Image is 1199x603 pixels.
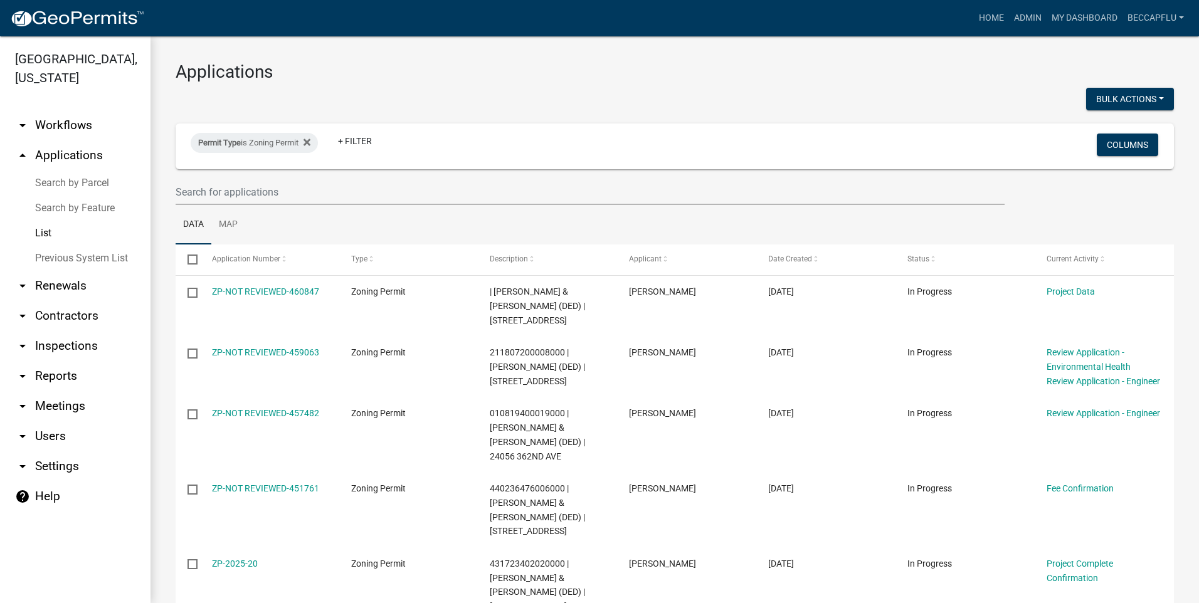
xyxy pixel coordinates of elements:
[490,408,585,461] span: 010819400019000 | Steines, Brian M & Ashley A (DED) | 24056 362ND AVE
[907,483,952,493] span: In Progress
[629,558,696,569] span: Jared Costello
[212,408,319,418] a: ZP-NOT REVIEWED-457482
[490,347,585,386] span: 211807200008000 | Burroughs, Janet L (DED) | 21812 ROCKDALE RD
[15,148,30,163] i: arrow_drop_up
[15,429,30,444] i: arrow_drop_down
[176,179,1005,205] input: Search for applications
[1047,408,1160,418] a: Review Application - Engineer
[15,118,30,133] i: arrow_drop_down
[351,254,367,263] span: Type
[191,133,318,153] div: is Zoning Permit
[1009,6,1047,30] a: Admin
[212,347,319,357] a: ZP-NOT REVIEWED-459063
[212,254,280,263] span: Application Number
[768,558,794,569] span: 07/17/2025
[15,369,30,384] i: arrow_drop_down
[198,138,241,147] span: Permit Type
[15,338,30,354] i: arrow_drop_down
[907,558,952,569] span: In Progress
[1047,286,1095,296] a: Project Data
[176,244,199,275] datatable-header-cell: Select
[1047,6,1122,30] a: My Dashboard
[212,286,319,296] a: ZP-NOT REVIEWED-460847
[629,347,696,357] span: John Sieverding
[1047,347,1131,372] a: Review Application - Environmental Health
[768,254,812,263] span: Date Created
[211,205,245,245] a: Map
[895,244,1035,275] datatable-header-cell: Status
[15,399,30,414] i: arrow_drop_down
[1122,6,1189,30] a: BeccaPflu
[490,254,528,263] span: Description
[907,408,952,418] span: In Progress
[768,286,794,296] span: 08/07/2025
[907,347,952,357] span: In Progress
[351,347,406,357] span: Zoning Permit
[490,483,585,536] span: 440236476006000 | Hansen, Scott E & Vicki M (DED) | 39673 304TH ST
[1035,244,1174,275] datatable-header-cell: Current Activity
[176,61,1174,83] h3: Applications
[907,254,929,263] span: Status
[629,254,662,263] span: Applicant
[974,6,1009,30] a: Home
[478,244,617,275] datatable-header-cell: Description
[176,205,211,245] a: Data
[490,286,585,325] span: | Hansen, Scott E & Vicki M (DED) | 39673 304TH ST
[328,130,382,152] a: + Filter
[756,244,895,275] datatable-header-cell: Date Created
[629,483,696,493] span: Scott Hansen
[768,483,794,493] span: 07/18/2025
[1097,134,1158,156] button: Columns
[351,558,406,569] span: Zoning Permit
[629,286,696,296] span: Scott Hansen
[15,308,30,323] i: arrow_drop_down
[212,483,319,493] a: ZP-NOT REVIEWED-451761
[1047,376,1160,386] a: Review Application - Engineer
[617,244,756,275] datatable-header-cell: Applicant
[351,483,406,493] span: Zoning Permit
[339,244,478,275] datatable-header-cell: Type
[212,558,258,569] a: ZP-2025-20
[199,244,339,275] datatable-header-cell: Application Number
[768,408,794,418] span: 07/31/2025
[1047,254,1099,263] span: Current Activity
[15,459,30,474] i: arrow_drop_down
[1047,483,1114,493] a: Fee Confirmation
[1086,88,1174,110] button: Bulk Actions
[768,347,794,357] span: 08/04/2025
[351,286,406,296] span: Zoning Permit
[907,286,952,296] span: In Progress
[15,278,30,293] i: arrow_drop_down
[1047,558,1113,583] a: Project Complete Confirmation
[629,408,696,418] span: Brian Steines
[15,489,30,504] i: help
[351,408,406,418] span: Zoning Permit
